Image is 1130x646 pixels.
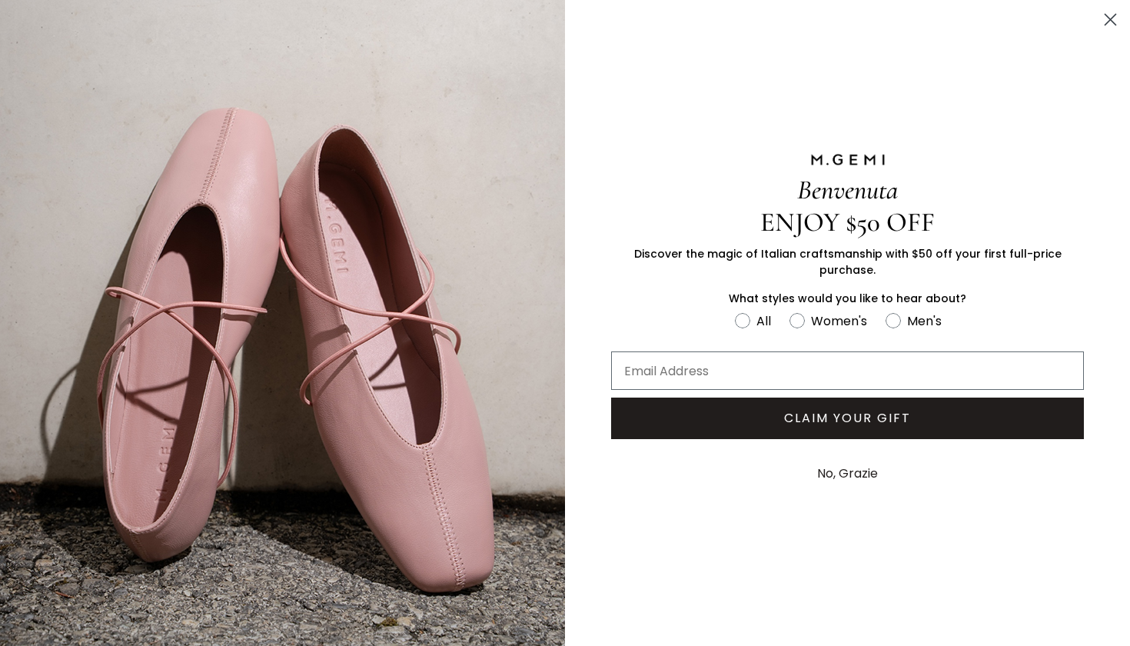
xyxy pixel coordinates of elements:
div: Men's [907,311,942,331]
div: Women's [811,311,867,331]
span: Discover the magic of Italian craftsmanship with $50 off your first full-price purchase. [634,246,1062,278]
span: ENJOY $50 OFF [760,206,935,238]
button: No, Grazie [809,455,886,493]
button: Close dialog [1097,6,1124,33]
span: Benvenuta [797,174,898,206]
span: What styles would you like to hear about? [729,291,966,306]
button: CLAIM YOUR GIFT [611,398,1084,439]
img: M.GEMI [809,153,886,167]
div: All [756,311,771,331]
input: Email Address [611,351,1084,390]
